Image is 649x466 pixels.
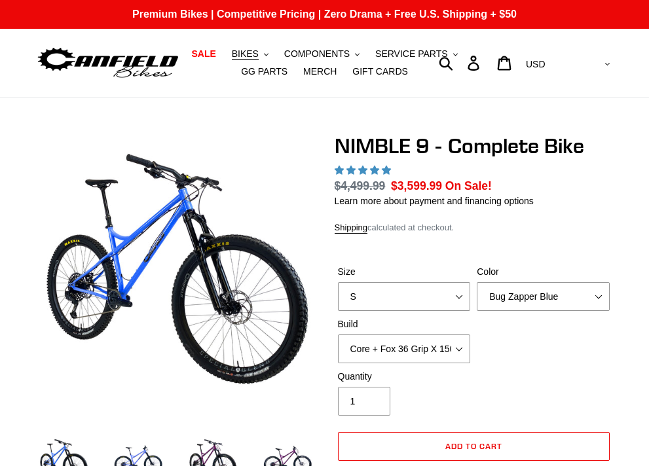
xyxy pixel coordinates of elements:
a: GIFT CARDS [346,63,415,81]
label: Build [338,317,471,331]
button: SERVICE PARTS [369,45,464,63]
span: COMPONENTS [284,48,350,60]
a: SALE [185,45,222,63]
label: Color [477,265,610,279]
a: Learn more about payment and financing options [335,196,534,206]
span: 4.89 stars [335,165,394,175]
a: Shipping [335,223,368,234]
span: BIKES [232,48,259,60]
span: $3,599.99 [391,179,442,192]
h1: NIMBLE 9 - Complete Bike [335,134,614,158]
button: Add to cart [338,432,610,461]
label: Size [338,265,471,279]
span: SERVICE PARTS [375,48,447,60]
span: MERCH [303,66,337,77]
button: BIKES [225,45,275,63]
img: Canfield Bikes [36,45,180,81]
div: calculated at checkout. [335,221,614,234]
img: NIMBLE 9 - Complete Bike [39,136,312,410]
span: Add to cart [445,441,502,451]
span: On Sale! [445,177,492,194]
span: GG PARTS [241,66,287,77]
span: SALE [191,48,215,60]
span: GIFT CARDS [352,66,408,77]
button: COMPONENTS [278,45,366,63]
s: $4,499.99 [335,179,386,192]
label: Quantity [338,370,471,384]
a: MERCH [297,63,343,81]
a: GG PARTS [234,63,294,81]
